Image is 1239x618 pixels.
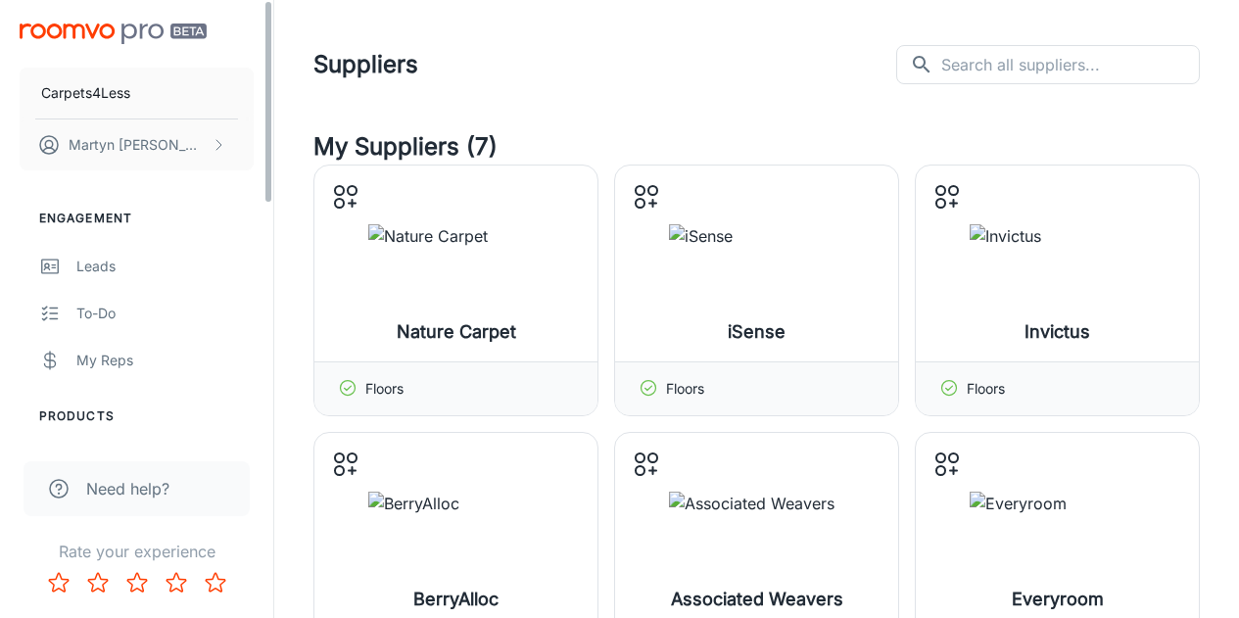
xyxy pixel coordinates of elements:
[20,68,254,119] button: Carpets4Less
[16,540,258,563] p: Rate your experience
[666,378,704,400] p: Floors
[313,129,1200,165] h4: My Suppliers (7)
[967,378,1005,400] p: Floors
[313,47,418,82] h1: Suppliers
[365,378,404,400] p: Floors
[941,45,1200,84] input: Search all suppliers...
[69,134,207,156] p: Martyn [PERSON_NAME]
[20,119,254,170] button: Martyn [PERSON_NAME]
[78,563,118,602] button: Rate 2 star
[86,477,169,500] span: Need help?
[118,563,157,602] button: Rate 3 star
[39,563,78,602] button: Rate 1 star
[76,256,254,277] div: Leads
[76,303,254,324] div: To-do
[76,350,254,371] div: My Reps
[20,24,207,44] img: Roomvo PRO Beta
[196,563,235,602] button: Rate 5 star
[157,563,196,602] button: Rate 4 star
[41,82,130,104] p: Carpets4Less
